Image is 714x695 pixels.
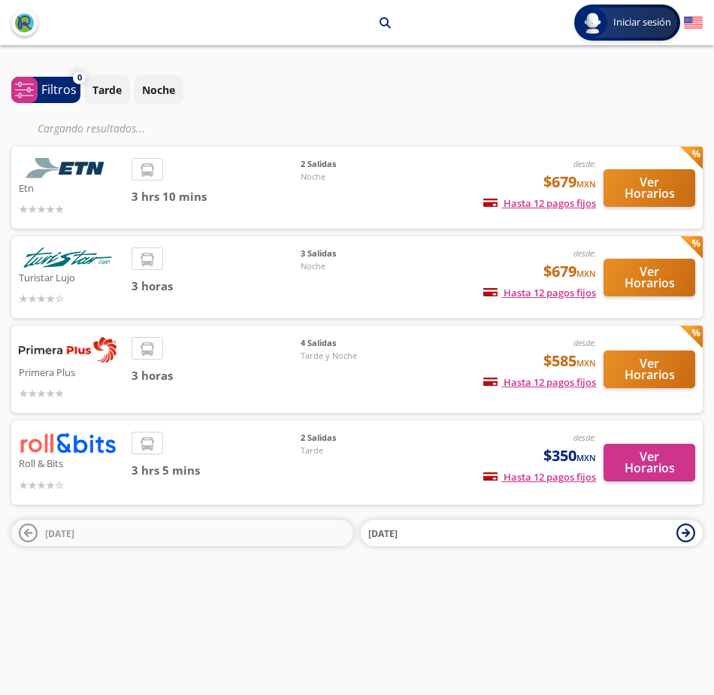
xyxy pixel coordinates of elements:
span: Iniciar sesión [607,15,677,30]
button: back [11,10,38,36]
button: Ver Horarios [604,351,695,388]
span: Hasta 12 pagos fijos [483,375,596,389]
p: León [343,15,368,31]
button: [DATE] [361,520,703,546]
p: Noche [142,82,175,98]
small: MXN [576,178,596,190]
em: Cargando resultados ... [38,121,145,135]
em: desde: [573,158,596,169]
span: $679 [543,260,596,283]
img: Etn [19,158,116,178]
p: Etn [19,178,124,196]
span: Tarde y Noche [301,350,406,363]
p: Roll & Bits [19,454,124,472]
em: desde: [573,432,596,443]
small: MXN [576,357,596,369]
span: 0 [77,71,82,84]
span: Noche [301,260,406,273]
img: Roll & Bits [19,432,116,454]
span: Hasta 12 pagos fijos [483,470,596,484]
button: Noche [134,75,183,105]
img: Turistar Lujo [19,247,116,268]
em: desde: [573,247,596,259]
span: Tarde [301,445,406,457]
span: 4 Salidas [301,337,406,350]
button: Ver Horarios [604,169,695,207]
img: Primera Plus [19,337,116,363]
span: 3 hrs 10 mins [132,188,301,205]
span: 2 Salidas [301,432,406,445]
span: Hasta 12 pagos fijos [483,286,596,299]
em: desde: [573,337,596,348]
span: 3 Salidas [301,247,406,260]
p: Tarde [92,82,122,98]
p: Filtros [41,80,77,99]
span: Hasta 12 pagos fijos [483,196,596,210]
p: Turistar Lujo [19,268,124,286]
span: 3 horas [132,278,301,295]
small: MXN [576,268,596,279]
button: 0Filtros [11,77,80,103]
button: English [684,14,703,32]
span: 2 Salidas [301,158,406,171]
p: Primera Plus [19,363,124,381]
span: [DATE] [368,527,398,540]
button: Tarde [84,75,130,105]
button: Ver Horarios [604,444,695,481]
button: Ver Horarios [604,259,695,296]
span: 3 horas [132,367,301,384]
span: $585 [543,350,596,372]
button: [DATE] [11,520,353,546]
span: Noche [301,171,406,184]
span: 3 hrs 5 mins [132,462,301,479]
span: [DATE] [45,527,74,540]
p: [GEOGRAPHIC_DATA] [217,15,324,31]
span: $350 [543,445,596,467]
span: $679 [543,171,596,193]
small: MXN [576,452,596,463]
